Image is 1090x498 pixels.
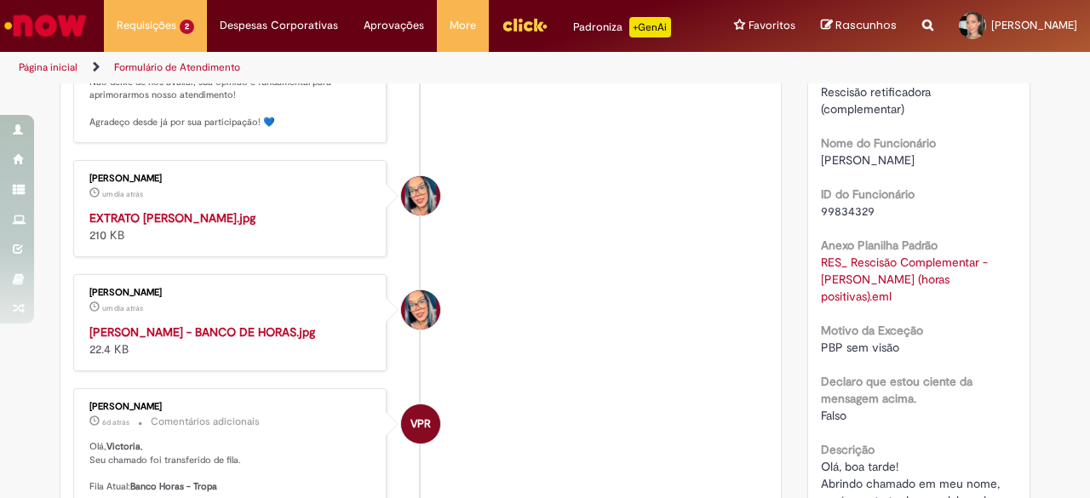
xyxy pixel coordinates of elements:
[821,152,915,168] span: [PERSON_NAME]
[629,17,671,37] p: +GenAi
[821,18,897,34] a: Rascunhos
[102,303,143,313] time: 29/09/2025 09:46:38
[821,186,915,202] b: ID do Funcionário
[821,442,875,457] b: Descrição
[89,210,255,226] a: EXTRATO [PERSON_NAME].jpg
[821,374,972,406] b: Declaro que estou ciente da mensagem acima.
[151,415,260,429] small: Comentários adicionais
[364,17,424,34] span: Aprovações
[89,402,373,412] div: [PERSON_NAME]
[835,17,897,33] span: Rascunhos
[89,174,373,184] div: [PERSON_NAME]
[450,17,476,34] span: More
[220,17,338,34] span: Despesas Corporativas
[401,404,440,444] div: Vanessa Paiva Ribeiro
[89,324,315,340] a: [PERSON_NAME] - BANCO DE HORAS.jpg
[180,20,194,34] span: 2
[130,480,217,493] b: Banco Horas - Tropa
[821,408,846,423] span: Falso
[102,417,129,427] span: 6d atrás
[117,17,176,34] span: Requisições
[13,52,714,83] ul: Trilhas de página
[991,18,1077,32] span: [PERSON_NAME]
[749,17,795,34] span: Favoritos
[102,189,143,199] time: 29/09/2025 09:46:38
[502,12,548,37] img: click_logo_yellow_360x200.png
[102,189,143,199] span: um dia atrás
[106,440,141,453] b: Victoria
[821,323,923,338] b: Motivo da Exceção
[821,238,938,253] b: Anexo Planilha Padrão
[2,9,89,43] img: ServiceNow
[821,340,899,355] span: PBP sem visão
[573,17,671,37] div: Padroniza
[821,203,875,219] span: 99834329
[89,288,373,298] div: [PERSON_NAME]
[821,255,991,304] a: Download de RES_ Rescisão Complementar - SARAH CRUZ SILVA URBANOS (horas positivas).eml
[114,60,240,74] a: Formulário de Atendimento
[102,417,129,427] time: 25/09/2025 10:02:36
[821,135,936,151] b: Nome do Funcionário
[821,84,934,117] span: Rescisão retificadora (complementar)
[401,176,440,215] div: Maira Priscila Da Silva Arnaldo
[89,323,373,358] div: 22.4 KB
[19,60,77,74] a: Página inicial
[102,303,143,313] span: um dia atrás
[401,290,440,329] div: Maira Priscila Da Silva Arnaldo
[89,209,373,243] div: 210 KB
[410,404,431,444] span: VPR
